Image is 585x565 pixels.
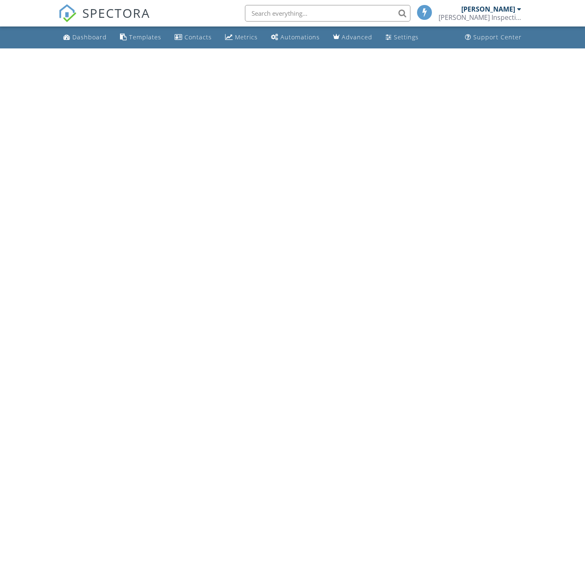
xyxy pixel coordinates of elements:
div: Templates [129,33,161,41]
div: Contacts [185,33,212,41]
a: Support Center [462,30,525,45]
a: SPECTORA [58,11,150,29]
div: Support Center [473,33,522,41]
a: Advanced [330,30,376,45]
div: Automations [281,33,320,41]
a: Dashboard [60,30,110,45]
span: SPECTORA [82,4,150,22]
a: Metrics [222,30,261,45]
a: Settings [382,30,422,45]
a: Automations (Basic) [268,30,323,45]
img: The Best Home Inspection Software - Spectora [58,4,77,22]
div: Spencer Barber Inspections [439,13,521,22]
div: Metrics [235,33,258,41]
div: [PERSON_NAME] [461,5,515,13]
div: Settings [394,33,419,41]
input: Search everything... [245,5,410,22]
div: Advanced [342,33,372,41]
a: Templates [117,30,165,45]
div: Dashboard [72,33,107,41]
a: Contacts [171,30,215,45]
